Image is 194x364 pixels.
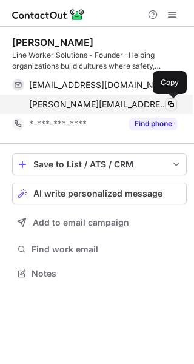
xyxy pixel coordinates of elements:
[12,183,187,204] button: AI write personalized message
[12,265,187,282] button: Notes
[33,218,129,227] span: Add to email campaign
[12,212,187,234] button: Add to email campaign
[129,118,177,130] button: Reveal Button
[29,99,168,110] span: [PERSON_NAME][EMAIL_ADDRESS][DOMAIN_NAME]
[33,189,162,198] span: AI write personalized message
[12,36,93,49] div: [PERSON_NAME]
[12,153,187,175] button: save-profile-one-click
[12,241,187,258] button: Find work email
[32,268,182,279] span: Notes
[29,79,168,90] span: [EMAIL_ADDRESS][DOMAIN_NAME]
[12,7,85,22] img: ContactOut v5.3.10
[32,244,182,255] span: Find work email
[33,160,166,169] div: Save to List / ATS / CRM
[12,50,187,72] div: Line Worker Solutions - Founder -Helping organizations build cultures where safety, leadership, a...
